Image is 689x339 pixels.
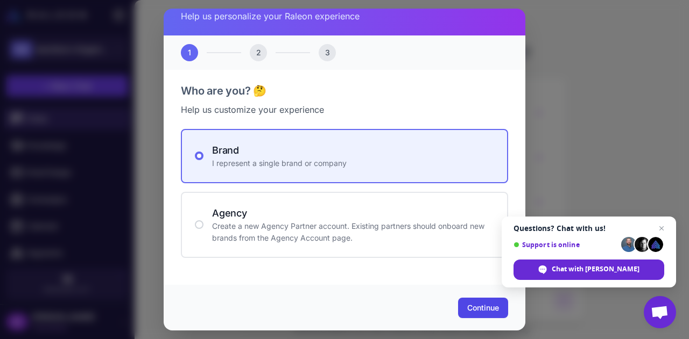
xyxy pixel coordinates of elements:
[514,259,664,280] div: Chat with Raleon
[458,298,508,318] button: Continue
[181,10,508,23] p: Help us personalize your Raleon experience
[181,103,508,116] p: Help us customize your experience
[212,157,494,169] p: I represent a single brand or company
[212,143,494,157] h4: Brand
[181,83,508,99] h3: Who are you? 🤔
[250,44,267,61] div: 2
[514,241,617,249] span: Support is online
[181,44,198,61] div: 1
[655,222,668,235] span: Close chat
[644,296,676,328] div: Open chat
[319,44,336,61] div: 3
[514,224,664,233] span: Questions? Chat with us!
[212,220,494,244] p: Create a new Agency Partner account. Existing partners should onboard new brands from the Agency ...
[552,264,639,274] span: Chat with [PERSON_NAME]
[212,206,494,220] h4: Agency
[467,302,499,313] span: Continue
